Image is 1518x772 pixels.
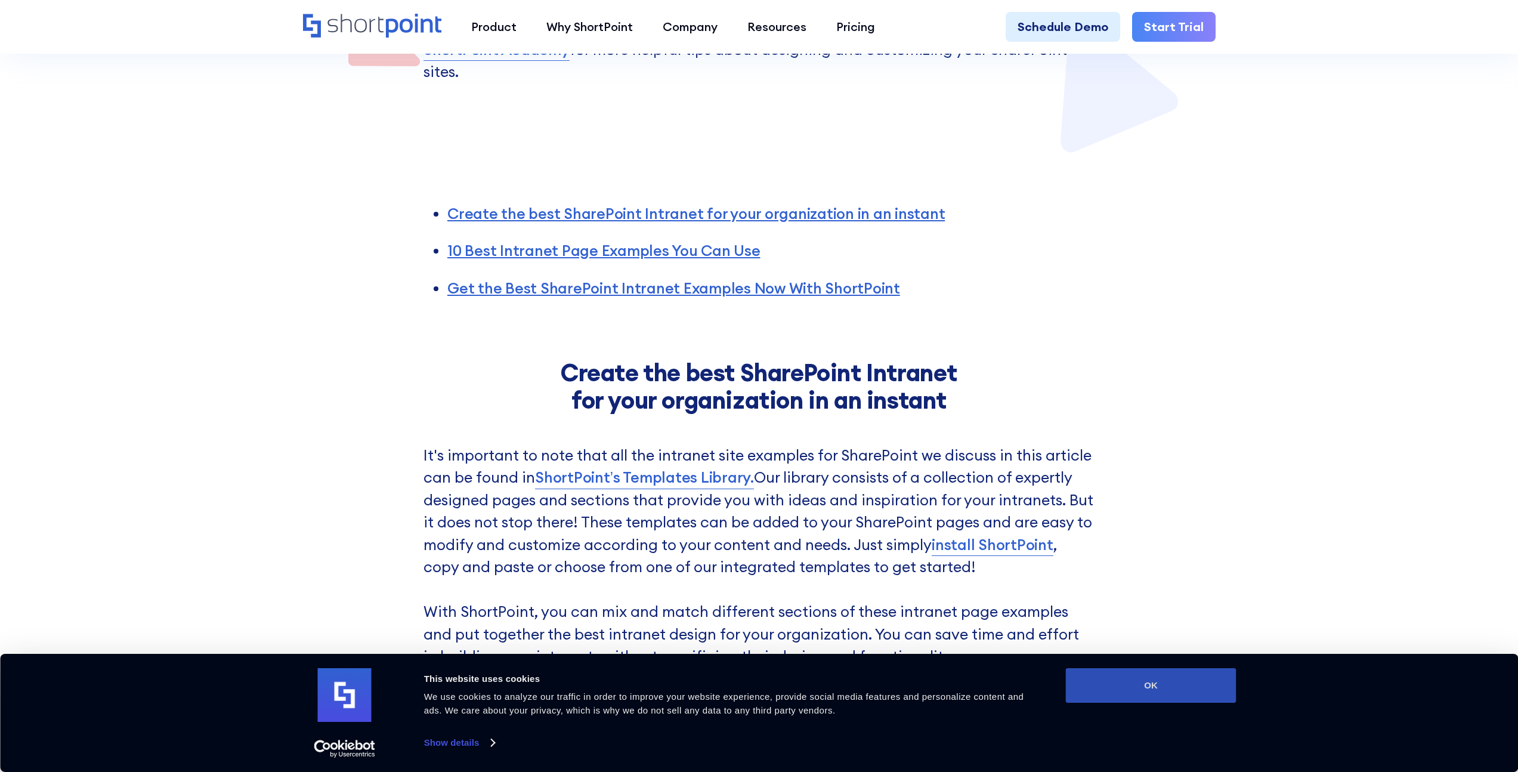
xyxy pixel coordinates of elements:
[821,12,890,42] a: Pricing
[648,12,732,42] a: Company
[447,204,945,223] a: Create the best SharePoint Intranet for your organization in an instant
[424,672,1039,686] div: This website uses cookies
[318,668,372,722] img: logo
[471,18,517,36] div: Product
[732,12,821,42] a: Resources
[292,740,397,758] a: Usercentrics Cookiebot - opens in a new window
[1066,668,1236,703] button: OK
[531,12,648,42] a: Why ShortPoint
[1006,12,1120,42] a: Schedule Demo
[303,14,442,39] a: Home
[423,444,1095,668] p: It's important to note that all the intranet site examples for SharePoint we discuss in this arti...
[663,18,718,36] div: Company
[535,467,754,489] a: ShortPoint’s Templates Library.
[424,734,494,752] a: Show details
[447,241,760,260] a: 10 Best Intranet Page Examples You Can Use
[561,357,957,415] strong: Create the best SharePoint Intranet for your organization in an instant
[456,12,531,42] a: Product
[1132,12,1216,42] a: Start Trial
[424,691,1024,715] span: We use cookies to analyze our traffic in order to improve your website experience, provide social...
[836,18,875,36] div: Pricing
[747,18,806,36] div: Resources
[447,279,900,298] a: Get the Best SharePoint Intranet Examples Now With ShortPoint
[932,534,1053,557] a: install ShortPoint
[546,18,633,36] div: Why ShortPoint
